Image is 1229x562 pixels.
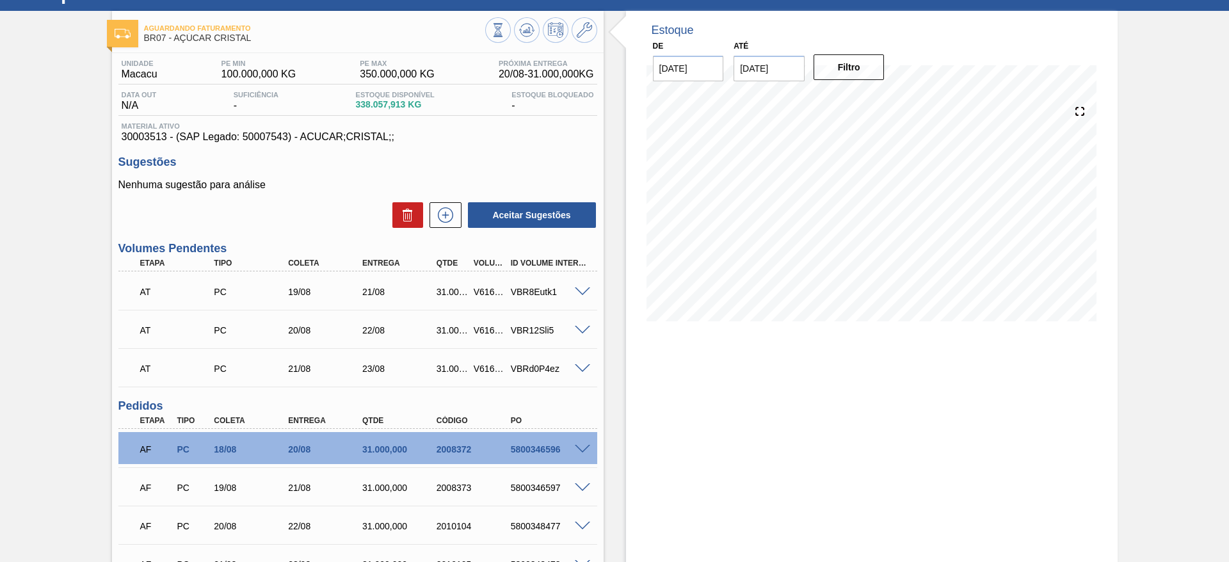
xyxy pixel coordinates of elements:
span: Aguardando Faturamento [144,24,485,32]
div: V616715 [470,364,509,374]
div: N/A [118,91,160,111]
button: Filtro [814,54,885,80]
div: 20/08/2025 [285,444,368,454]
input: dd/mm/yyyy [653,56,724,81]
button: Aceitar Sugestões [468,202,596,228]
div: V616714 [470,325,509,335]
div: Entrega [285,416,368,425]
img: Ícone [115,29,131,38]
div: Coleta [211,416,294,425]
span: Data out [122,91,157,99]
div: V616713 [470,287,509,297]
p: AF [140,444,172,454]
p: AT [140,364,217,374]
div: Coleta [285,259,368,268]
div: 5800346597 [508,483,591,493]
span: 338.057,913 KG [356,100,435,109]
div: 2008372 [433,444,517,454]
span: Material ativo [122,122,594,130]
div: Aguardando Informações de Transporte [137,316,220,344]
div: Aguardando Informações de Transporte [137,278,220,306]
div: Id Volume Interno [508,259,591,268]
div: Estoque [652,24,694,37]
div: 19/08/2025 [285,287,368,297]
input: dd/mm/yyyy [734,56,805,81]
span: Estoque Disponível [356,91,435,99]
div: Qtde [433,259,472,268]
span: Suficiência [234,91,278,99]
div: Entrega [359,259,442,268]
div: Aguardando Faturamento [137,435,175,463]
div: Qtde [359,416,442,425]
div: Pedido de Compra [211,287,294,297]
div: 31.000,000 [433,364,472,374]
span: 350.000,000 KG [360,68,435,80]
div: Pedido de Compra [173,521,212,531]
span: 100.000,000 KG [221,68,296,80]
h3: Volumes Pendentes [118,242,597,255]
div: 5800346596 [508,444,591,454]
div: 31.000,000 [433,287,472,297]
button: Programar Estoque [543,17,568,43]
div: Etapa [137,416,175,425]
span: 30003513 - (SAP Legado: 50007543) - ACUCAR;CRISTAL;; [122,131,594,143]
div: 31.000,000 [359,444,442,454]
div: - [230,91,282,111]
button: Visão Geral dos Estoques [485,17,511,43]
label: De [653,42,664,51]
div: Aceitar Sugestões [462,201,597,229]
div: 18/08/2025 [211,444,294,454]
div: VBR12Sli5 [508,325,591,335]
div: Etapa [137,259,220,268]
div: 31.000,000 [433,325,472,335]
p: Nenhuma sugestão para análise [118,179,597,191]
div: Tipo [211,259,294,268]
span: PE MAX [360,60,435,67]
p: AF [140,521,172,531]
div: Aguardando Informações de Transporte [137,355,220,383]
div: 20/08/2025 [211,521,294,531]
span: Próxima Entrega [499,60,594,67]
span: Estoque Bloqueado [511,91,593,99]
div: 21/08/2025 [285,483,368,493]
div: VBR8Eutk1 [508,287,591,297]
div: 19/08/2025 [211,483,294,493]
div: 21/08/2025 [285,364,368,374]
div: Excluir Sugestões [386,202,423,228]
div: Volume Portal [470,259,509,268]
label: Até [734,42,748,51]
div: PO [508,416,591,425]
div: Pedido de Compra [211,325,294,335]
div: 2010104 [433,521,517,531]
div: Pedido de Compra [211,364,294,374]
div: 31.000,000 [359,521,442,531]
h3: Pedidos [118,399,597,413]
p: AF [140,483,172,493]
button: Ir ao Master Data / Geral [572,17,597,43]
span: PE MIN [221,60,296,67]
h3: Sugestões [118,156,597,169]
div: 5800348477 [508,521,591,531]
span: 20/08 - 31.000,000 KG [499,68,594,80]
div: 23/08/2025 [359,364,442,374]
div: 31.000,000 [359,483,442,493]
p: AT [140,325,217,335]
div: Aguardando Faturamento [137,474,175,502]
div: 21/08/2025 [359,287,442,297]
span: BR07 - AÇÚCAR CRISTAL [144,33,485,43]
div: VBRd0P4ez [508,364,591,374]
span: Unidade [122,60,157,67]
div: - [508,91,597,111]
div: Tipo [173,416,212,425]
button: Atualizar Gráfico [514,17,540,43]
span: Macacu [122,68,157,80]
div: Nova sugestão [423,202,462,228]
div: 2008373 [433,483,517,493]
div: Aguardando Faturamento [137,512,175,540]
p: AT [140,287,217,297]
div: Código [433,416,517,425]
div: 22/08/2025 [359,325,442,335]
div: Pedido de Compra [173,444,212,454]
div: 20/08/2025 [285,325,368,335]
div: Pedido de Compra [173,483,212,493]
